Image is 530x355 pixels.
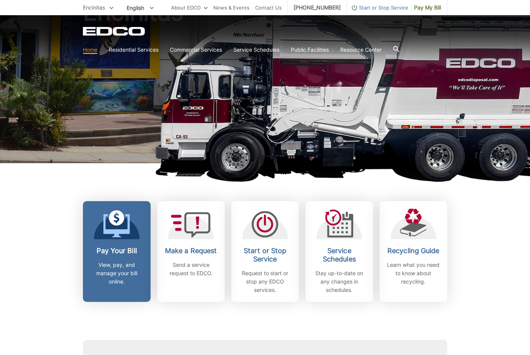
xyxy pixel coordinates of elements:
p: Learn what you need to know about recycling. [385,261,441,286]
a: Residential Services [109,46,159,54]
a: EDCD logo. Return to the homepage. [83,27,146,36]
a: Resource Center [340,46,382,54]
p: View, pay, and manage your bill online. [89,261,145,286]
a: News & Events [213,3,249,12]
a: Pay Your Bill View, pay, and manage your bill online. [83,201,151,302]
a: Service Schedules [233,46,279,54]
span: English [121,2,159,14]
a: Make a Request Send a service request to EDCO. [157,201,225,302]
p: Stay up-to-date on any changes in schedules. [311,269,367,294]
h2: Make a Request [163,247,219,255]
a: Recycling Guide Learn what you need to know about recycling. [379,201,447,302]
h2: Service Schedules [311,247,367,263]
p: Send a service request to EDCO. [163,261,219,277]
a: Home [83,46,97,54]
span: Encinitas [83,4,105,11]
a: About EDCO [171,3,208,12]
h2: Recycling Guide [385,247,441,255]
h2: Start or Stop Service [237,247,293,263]
a: Service Schedules Stay up-to-date on any changes in schedules. [305,201,373,302]
a: Commercial Services [170,46,222,54]
p: Request to start or stop any EDCO services. [237,269,293,294]
a: Public Facilities [291,46,329,54]
a: Contact Us [255,3,282,12]
span: Pay My Bill [414,3,441,12]
h2: Pay Your Bill [89,247,145,255]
